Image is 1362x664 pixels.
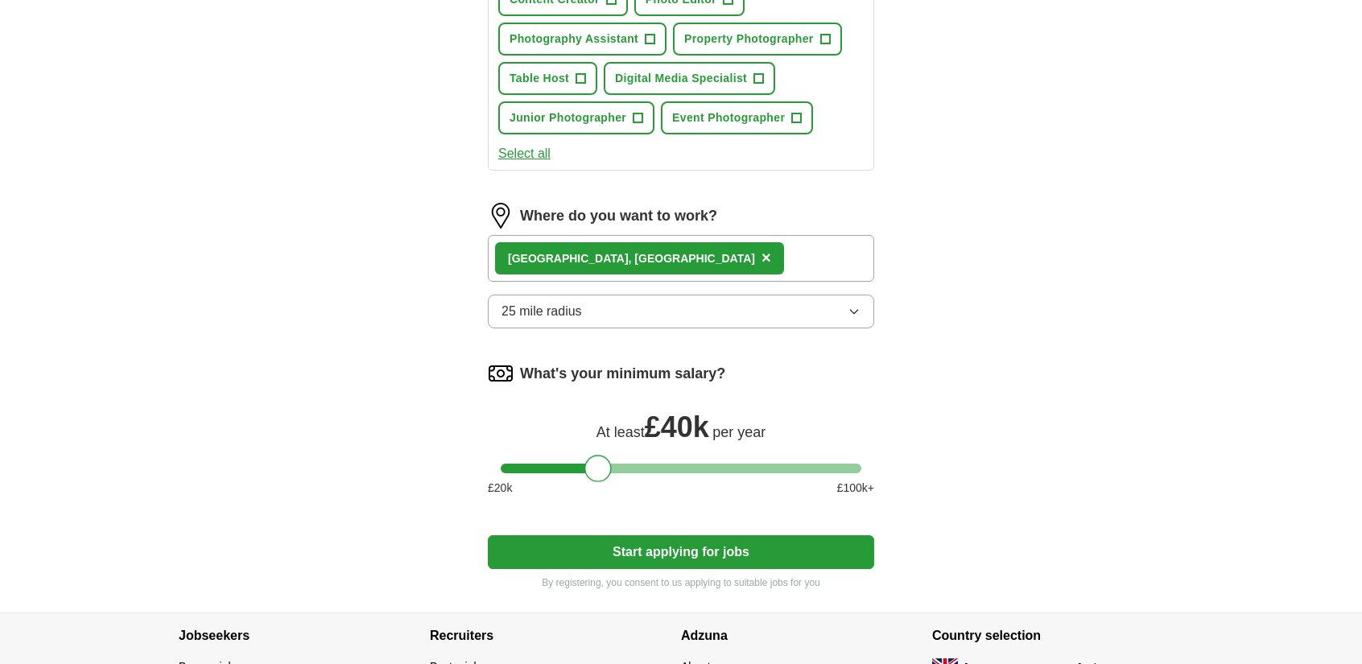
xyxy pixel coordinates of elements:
span: × [761,249,771,266]
span: per year [712,424,766,440]
button: Photography Assistant [498,23,667,56]
button: Table Host [498,62,597,95]
span: £ 40k [645,410,709,443]
button: Select all [498,144,551,163]
h4: Country selection [932,613,1183,658]
button: Digital Media Specialist [604,62,775,95]
span: Event Photographer [672,109,785,126]
button: Property Photographer [673,23,842,56]
button: Start applying for jobs [488,535,874,569]
label: Where do you want to work? [520,205,717,227]
img: location.png [488,203,514,229]
div: [GEOGRAPHIC_DATA], [GEOGRAPHIC_DATA] [508,250,755,267]
span: Photography Assistant [510,31,638,47]
label: What's your minimum salary? [520,363,725,385]
button: Junior Photographer [498,101,654,134]
img: salary.png [488,361,514,386]
span: Table Host [510,70,569,87]
span: Digital Media Specialist [615,70,747,87]
span: At least [596,424,645,440]
button: × [761,246,771,270]
p: By registering, you consent to us applying to suitable jobs for you [488,575,874,590]
span: Property Photographer [684,31,814,47]
button: 25 mile radius [488,295,874,328]
span: 25 mile radius [501,302,582,321]
span: £ 100 k+ [837,480,874,497]
span: £ 20 k [488,480,512,497]
span: Junior Photographer [510,109,626,126]
button: Event Photographer [661,101,813,134]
